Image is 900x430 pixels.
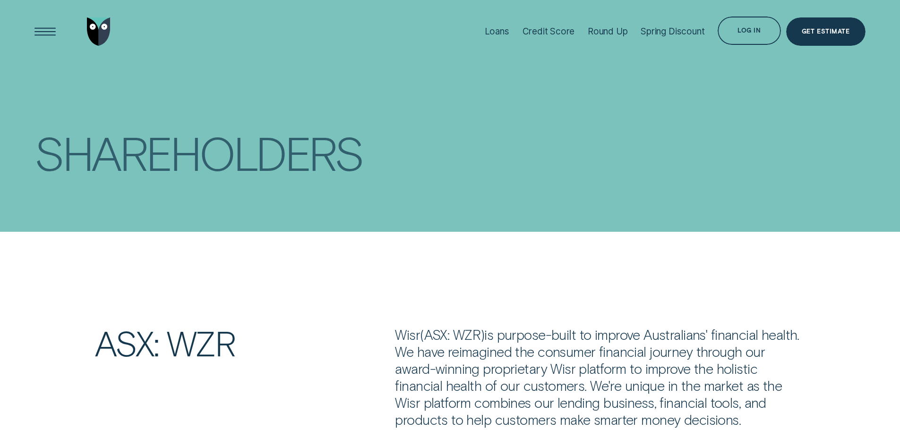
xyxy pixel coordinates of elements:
div: Spring Discount [641,26,704,37]
span: ) [480,326,484,343]
div: Round Up [588,26,628,37]
p: Wisr ASX: WZR is purpose-built to improve Australians' financial health. We have reimagined the c... [395,326,805,429]
button: Open Menu [31,17,60,46]
h1: Shareholders [34,124,436,168]
div: Credit Score [523,26,575,37]
h2: ASX: WZR [89,326,390,360]
span: ( [420,326,424,343]
img: Wisr [87,17,111,46]
a: Get Estimate [786,17,866,46]
button: Log in [718,17,780,45]
div: Shareholders [34,130,362,174]
div: Loans [485,26,509,37]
